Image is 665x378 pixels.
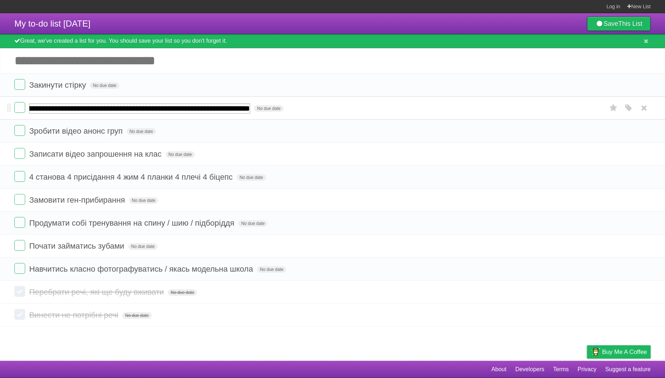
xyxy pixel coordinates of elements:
[254,105,283,112] span: No due date
[29,80,88,89] span: Закинути стірку
[122,312,151,319] span: No due date
[591,346,600,358] img: Buy me a coffee
[238,220,267,227] span: No due date
[29,241,126,250] span: Почати займатись зубами
[128,243,157,250] span: No due date
[29,310,120,319] span: Винести не потрібні речі
[14,148,25,159] label: Done
[587,17,651,31] a: SaveThis List
[14,263,25,274] label: Done
[14,125,25,136] label: Done
[578,363,596,376] a: Privacy
[29,218,236,227] span: Продумати собі тренування на спину / шию / підборіддя
[129,197,158,204] span: No due date
[29,126,124,135] span: Зробити відео анонс груп
[29,264,255,273] span: Навчитись класно фотографуватись / якась модельна школа
[602,346,647,358] span: Buy me a coffee
[127,128,156,135] span: No due date
[29,172,234,181] span: 4 станова 4 присідання 4 жим 4 планки 4 плечі 4 біцепс
[14,194,25,205] label: Done
[553,363,569,376] a: Terms
[587,345,651,359] a: Buy me a coffee
[14,171,25,182] label: Done
[607,102,620,114] label: Star task
[257,266,286,273] span: No due date
[515,363,544,376] a: Developers
[237,174,266,181] span: No due date
[29,149,163,158] span: Записати відео запрошення на клас
[14,286,25,297] label: Done
[14,19,91,28] span: My to-do list [DATE]
[168,289,197,296] span: No due date
[166,151,195,158] span: No due date
[14,309,25,320] label: Done
[605,363,651,376] a: Suggest a feature
[14,102,25,113] label: Done
[14,79,25,90] label: Done
[29,195,127,204] span: Замовити ген-прибирання
[618,20,642,27] b: This List
[14,217,25,228] label: Done
[90,82,119,89] span: No due date
[491,363,506,376] a: About
[14,240,25,251] label: Done
[29,287,166,296] span: Перебрати речі, які ще буду вживати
